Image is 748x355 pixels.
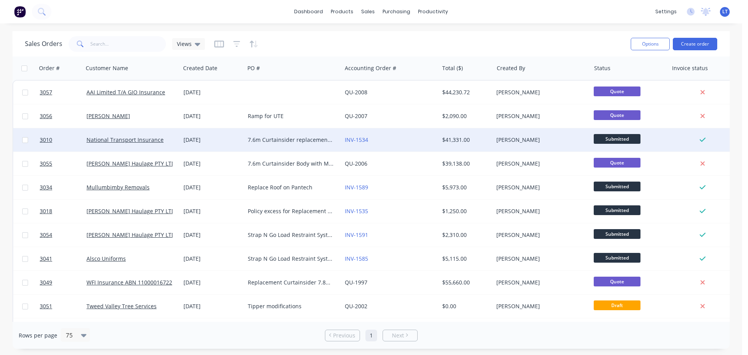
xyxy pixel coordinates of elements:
div: [DATE] [183,207,242,215]
a: dashboard [290,6,327,18]
a: QU-2006 [345,160,367,167]
span: Draft [594,300,640,310]
a: QU-2008 [345,88,367,96]
span: 3054 [40,231,52,239]
a: INV-1591 [345,231,368,238]
div: 7.6m Curtainsider replacement Claim no 537836 - 460782 [PERSON_NAME] Haulage [248,136,334,144]
div: Created By [497,64,525,72]
div: $55,660.00 [442,279,488,286]
div: [DATE] [183,302,242,310]
div: [DATE] [183,160,242,168]
a: Tweed Valley Tree Services [86,302,157,310]
span: 3057 [40,88,52,96]
div: Replace Roof on Pantech [248,184,334,191]
span: Submitted [594,229,640,239]
span: 3056 [40,112,52,120]
div: Policy excess for Replacement 7.6m Curtainsider [248,207,334,215]
a: 3052 [40,318,86,342]
span: Rows per page [19,332,57,339]
div: Created Date [183,64,217,72]
span: 3010 [40,136,52,144]
div: [PERSON_NAME] [496,160,583,168]
span: Quote [594,87,640,96]
div: $39,138.00 [442,160,488,168]
div: [DATE] [183,231,242,239]
div: [PERSON_NAME] [496,136,583,144]
a: 3055 [40,152,86,175]
div: Invoice status [672,64,708,72]
div: [DATE] [183,136,242,144]
div: [PERSON_NAME] [496,184,583,191]
a: 3049 [40,271,86,294]
span: Views [177,40,192,48]
button: Options [631,38,670,50]
a: INV-1589 [345,184,368,191]
a: 3054 [40,223,86,247]
a: Next page [383,332,417,339]
div: [PERSON_NAME] [496,112,583,120]
div: 7.6m Curtainsider Body with Manitou provisions at the rear. [248,160,334,168]
a: Mullumbimby Removals [86,184,150,191]
div: $44,230.72 [442,88,488,96]
div: $0.00 [442,302,488,310]
a: QU-1997 [345,279,367,286]
div: [PERSON_NAME] [496,231,583,239]
h1: Sales Orders [25,40,62,48]
span: Submitted [594,205,640,215]
div: [PERSON_NAME] [496,88,583,96]
span: Submitted [594,134,640,144]
a: Alsco Uniforms [86,255,126,262]
span: 3018 [40,207,52,215]
a: 3051 [40,295,86,318]
div: [DATE] [183,112,242,120]
div: [DATE] [183,279,242,286]
div: Tipper modifications [248,302,334,310]
a: 3041 [40,247,86,270]
span: Submitted [594,182,640,191]
div: productivity [414,6,452,18]
div: Replacement Curtainsider 7.8m WFI Insurance Claim No WFI 256776999 Mercedes Benz ACTROS 3248 [PER... [248,279,334,286]
a: 3010 [40,128,86,152]
div: PO # [247,64,260,72]
input: Search... [90,36,166,52]
a: [PERSON_NAME] [86,112,130,120]
a: 3057 [40,81,86,104]
img: Factory [14,6,26,18]
div: [PERSON_NAME] [496,207,583,215]
a: INV-1534 [345,136,368,143]
span: Submitted [594,253,640,263]
div: [PERSON_NAME] [496,279,583,286]
div: Status [594,64,610,72]
a: 3018 [40,200,86,223]
a: National Transport Insurance [86,136,164,143]
button: Create order [673,38,717,50]
div: settings [651,6,681,18]
span: 3051 [40,302,52,310]
span: LT [722,8,728,15]
div: Total ($) [442,64,463,72]
a: [PERSON_NAME] Haulage PTY LTD [86,231,175,238]
div: sales [357,6,379,18]
a: [PERSON_NAME] Haulage PTY LTD [86,207,175,215]
span: 3041 [40,255,52,263]
div: $2,090.00 [442,112,488,120]
div: $41,331.00 [442,136,488,144]
span: Quote [594,110,640,120]
div: [DATE] [183,255,242,263]
div: $2,310.00 [442,231,488,239]
div: Customer Name [86,64,128,72]
div: [PERSON_NAME] [496,302,583,310]
div: purchasing [379,6,414,18]
span: Previous [333,332,355,339]
div: Order # [39,64,60,72]
span: Next [392,332,404,339]
span: Quote [594,277,640,286]
div: $5,973.00 [442,184,488,191]
a: Previous page [325,332,360,339]
div: Strap N Go Load Restraint System for 24 plt Drop Deck Trailer with full Mezz Decks PO NO SCNS42763 [248,255,334,263]
div: $5,115.00 [442,255,488,263]
a: INV-1585 [345,255,368,262]
span: 3049 [40,279,52,286]
a: 3056 [40,104,86,128]
div: [DATE] [183,184,242,191]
